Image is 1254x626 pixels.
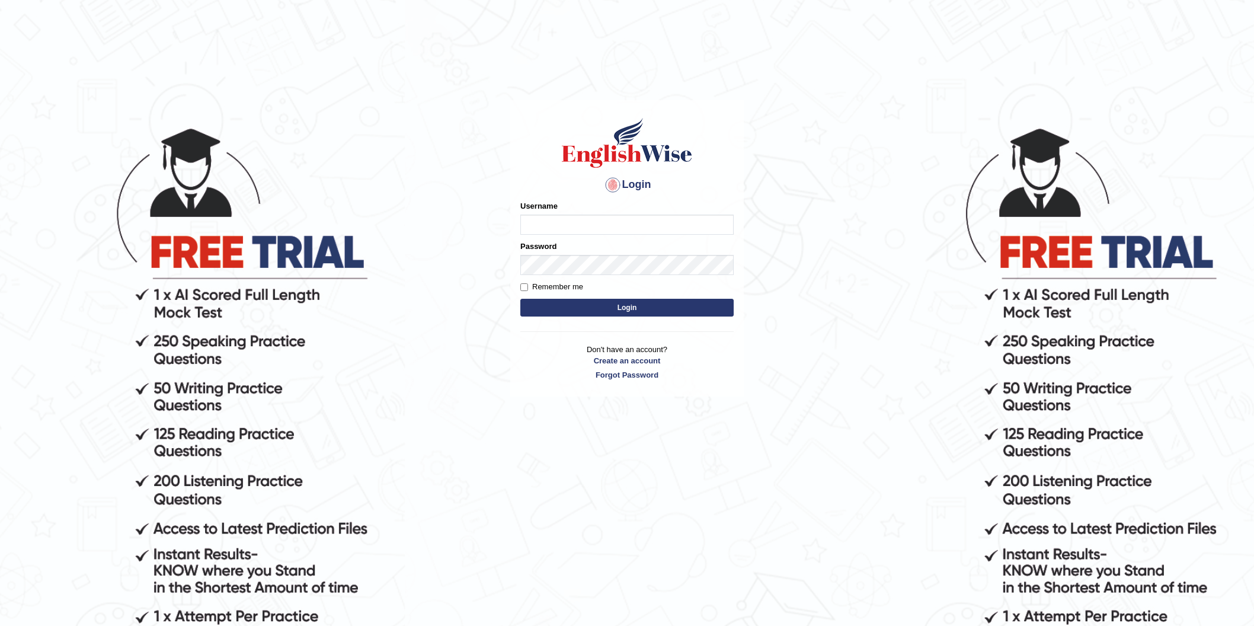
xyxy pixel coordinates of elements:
label: Password [520,241,556,252]
label: Remember me [520,281,583,293]
p: Don't have an account? [520,344,734,381]
input: Remember me [520,283,528,291]
button: Login [520,299,734,317]
a: Forgot Password [520,369,734,381]
label: Username [520,200,558,212]
a: Create an account [520,355,734,366]
h4: Login [520,175,734,194]
img: Logo of English Wise sign in for intelligent practice with AI [559,116,695,170]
